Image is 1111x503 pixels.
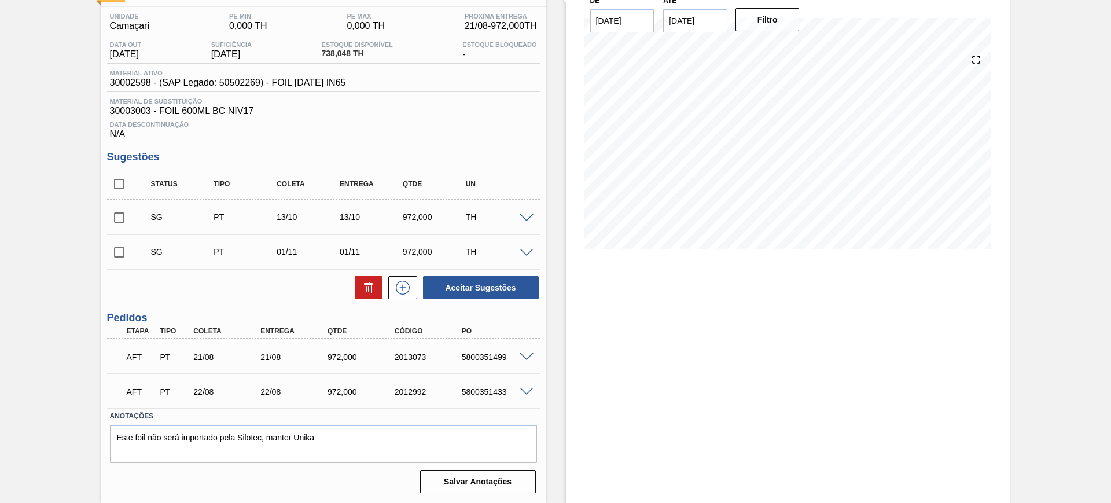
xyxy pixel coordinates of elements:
span: Estoque Disponível [322,41,393,48]
div: 2012992 [392,387,467,396]
div: 22/08/2025 [257,387,333,396]
span: 0,000 TH [229,21,267,31]
div: UN [463,180,533,188]
span: Camaçari [110,21,149,31]
textarea: Este foil não será importado pela Silotec, manter Unika [110,425,537,463]
span: Data Descontinuação [110,121,537,128]
button: Salvar Anotações [420,470,536,493]
div: 01/11/2025 [337,247,407,256]
div: 21/08/2025 [190,353,266,362]
div: Aguardando Fornecimento [124,379,159,405]
div: Pedido de Transferência [211,247,281,256]
span: [DATE] [110,49,142,60]
div: Pedido de Transferência [211,212,281,222]
div: 5800351499 [459,353,534,362]
div: Status [148,180,218,188]
div: 21/08/2025 [257,353,333,362]
div: 13/10/2025 [274,212,344,222]
div: Sugestão Criada [148,212,218,222]
button: Aceitar Sugestões [423,276,539,299]
label: Anotações [110,408,537,425]
div: Coleta [190,327,266,335]
div: Qtde [400,180,470,188]
span: PE MIN [229,13,267,20]
div: 972,000 [325,353,400,362]
div: 2013073 [392,353,467,362]
div: 5800351433 [459,387,534,396]
div: Entrega [337,180,407,188]
div: TH [463,212,533,222]
button: Filtro [735,8,800,31]
span: PE MAX [347,13,385,20]
div: 01/11/2025 [274,247,344,256]
div: 972,000 [400,247,470,256]
span: Suficiência [211,41,252,48]
h3: Sugestões [107,151,540,163]
span: [DATE] [211,49,252,60]
div: Etapa [124,327,159,335]
h3: Pedidos [107,312,540,324]
div: PO [459,327,534,335]
div: Tipo [157,327,192,335]
div: 22/08/2025 [190,387,266,396]
span: Próxima Entrega [465,13,537,20]
div: Excluir Sugestões [349,276,382,299]
p: AFT [127,353,156,362]
span: Estoque Bloqueado [462,41,536,48]
input: dd/mm/yyyy [590,9,654,32]
div: Nova sugestão [382,276,417,299]
div: Pedido de Transferência [157,387,192,396]
div: N/A [107,116,540,139]
div: Aceitar Sugestões [417,275,540,300]
div: 972,000 [325,387,400,396]
div: 13/10/2025 [337,212,407,222]
p: AFT [127,387,156,396]
span: 738,048 TH [322,49,393,58]
div: Entrega [257,327,333,335]
div: TH [463,247,533,256]
div: - [459,41,539,60]
span: 30003003 - FOIL 600ML BC NIV17 [110,106,537,116]
div: 972,000 [400,212,470,222]
span: Material ativo [110,69,346,76]
div: Sugestão Criada [148,247,218,256]
span: 30002598 - (SAP Legado: 50502269) - FOIL [DATE] IN65 [110,78,346,88]
span: 0,000 TH [347,21,385,31]
span: 21/08 - 972,000 TH [465,21,537,31]
div: Qtde [325,327,400,335]
div: Tipo [211,180,281,188]
div: Pedido de Transferência [157,353,192,362]
div: Aguardando Fornecimento [124,344,159,370]
input: dd/mm/yyyy [663,9,727,32]
div: Coleta [274,180,344,188]
div: Código [392,327,467,335]
span: Material de Substituição [110,98,537,105]
span: Unidade [110,13,149,20]
span: Data out [110,41,142,48]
